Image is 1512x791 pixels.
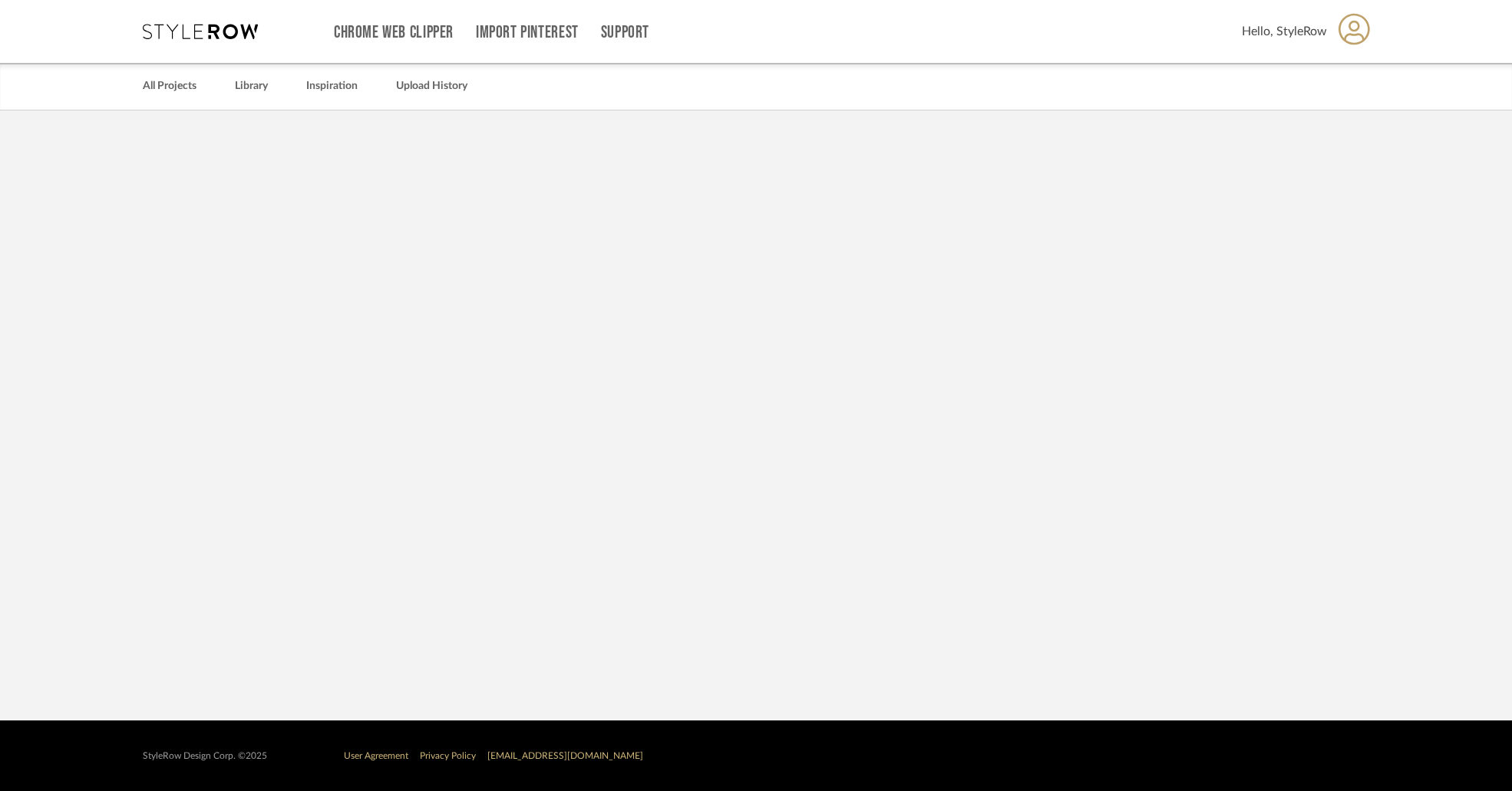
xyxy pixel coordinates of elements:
a: Upload History [396,76,467,97]
a: All Projects [143,76,196,97]
a: Privacy Policy [420,751,476,760]
a: Chrome Web Clipper [334,26,454,39]
a: User Agreement [344,751,408,760]
div: StyleRow Design Corp. ©2025 [143,750,267,762]
a: Library [235,76,268,97]
a: Support [601,26,649,39]
a: Inspiration [306,76,358,97]
a: [EMAIL_ADDRESS][DOMAIN_NAME] [487,751,643,760]
span: Hello, StyleRow [1242,22,1327,41]
a: Import Pinterest [476,26,579,39]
